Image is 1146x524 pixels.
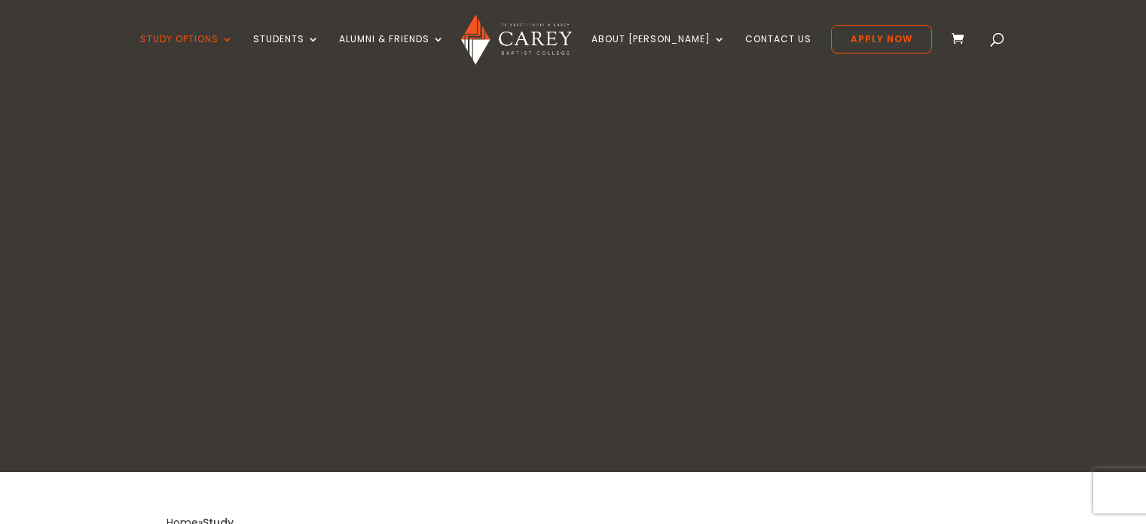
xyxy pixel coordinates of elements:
a: Alumni & Friends [339,34,445,69]
a: About [PERSON_NAME] [591,34,726,69]
a: Students [253,34,319,69]
a: Study Options [140,34,234,69]
img: Carey Baptist College [461,14,572,65]
a: Apply Now [831,25,932,54]
a: Contact Us [745,34,811,69]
